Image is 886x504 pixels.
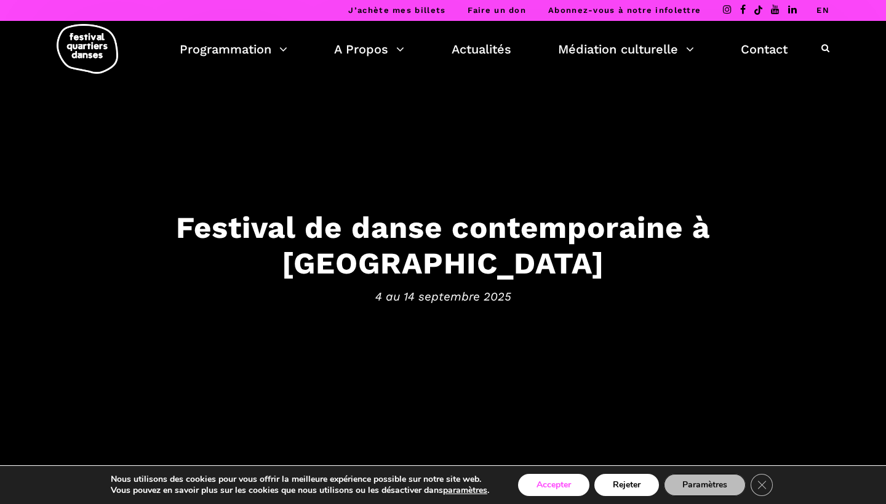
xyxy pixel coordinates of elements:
a: Programmation [180,39,287,60]
h3: Festival de danse contemporaine à [GEOGRAPHIC_DATA] [62,209,824,282]
a: A Propos [334,39,404,60]
p: Nous utilisons des cookies pour vous offrir la meilleure expérience possible sur notre site web. [111,474,489,485]
a: Contact [741,39,788,60]
a: Abonnez-vous à notre infolettre [548,6,701,15]
button: Paramètres [664,474,746,496]
a: EN [816,6,829,15]
button: Accepter [518,474,589,496]
button: Close GDPR Cookie Banner [751,474,773,496]
a: Médiation culturelle [558,39,694,60]
a: Actualités [452,39,511,60]
img: logo-fqd-med [57,24,118,74]
button: Rejeter [594,474,659,496]
span: 4 au 14 septembre 2025 [62,288,824,306]
button: paramètres [443,485,487,496]
p: Vous pouvez en savoir plus sur les cookies que nous utilisons ou les désactiver dans . [111,485,489,496]
a: Faire un don [468,6,526,15]
a: J’achète mes billets [348,6,445,15]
